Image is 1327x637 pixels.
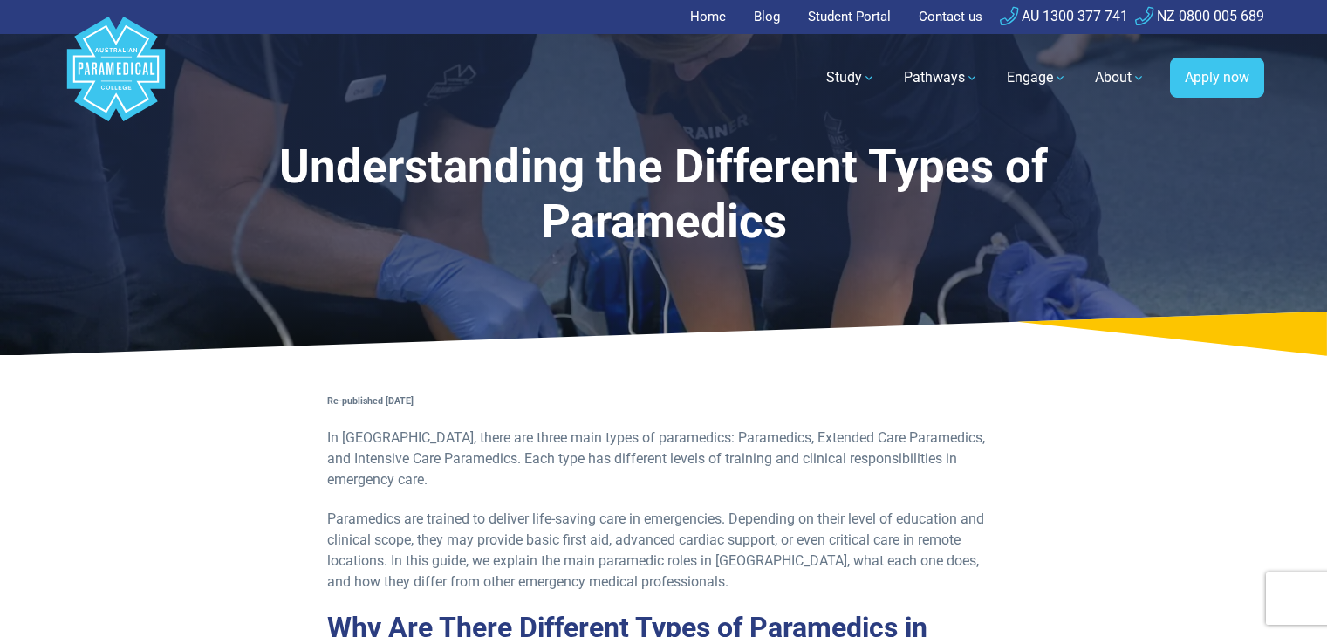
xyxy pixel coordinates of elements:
a: Pathways [893,53,989,102]
strong: Re-published [DATE] [327,395,414,407]
a: AU 1300 377 741 [1000,8,1128,24]
a: Study [816,53,886,102]
p: Paramedics are trained to deliver life-saving care in emergencies. Depending on their level of ed... [327,509,1001,592]
a: About [1084,53,1156,102]
a: Engage [996,53,1077,102]
h1: Understanding the Different Types of Paramedics [214,140,1114,250]
a: Australian Paramedical College [64,34,168,122]
a: NZ 0800 005 689 [1135,8,1264,24]
a: Apply now [1170,58,1264,98]
p: In [GEOGRAPHIC_DATA], there are three main types of paramedics: Paramedics, Extended Care Paramed... [327,428,1001,490]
